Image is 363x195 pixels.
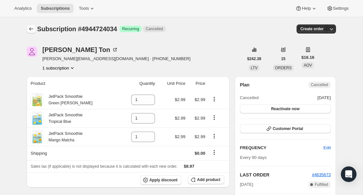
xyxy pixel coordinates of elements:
[184,164,195,169] span: $8.97
[243,54,265,63] button: $242.38
[240,124,331,133] button: Customer Portal
[209,96,219,103] button: Product actions
[31,130,44,143] img: product img
[75,4,99,13] button: Tools
[271,106,300,111] span: Reactivate now
[302,6,311,11] span: Help
[197,177,220,182] span: Add product
[324,145,331,151] span: Edit
[240,155,267,160] span: Every 90 days
[275,66,291,70] span: ORDERS
[317,95,331,101] span: [DATE]
[240,172,312,178] h2: LAST ORDER
[320,143,335,153] button: Edit
[31,112,44,125] img: product img
[188,76,207,91] th: Price
[140,175,182,185] button: Apply discount
[195,151,205,156] span: $0.00
[341,166,356,182] div: Open Intercom Messenger
[49,119,71,124] small: Tropical Blue
[251,66,258,70] span: LTV
[209,149,219,156] button: Shipping actions
[209,114,219,121] button: Product actions
[240,95,259,101] span: Cancelled
[27,46,37,57] span: Ann Ton
[42,56,190,62] span: [PERSON_NAME][EMAIL_ADDRESS][DOMAIN_NAME] · [PHONE_NUMBER]
[44,130,83,143] div: JetPack Smoothie
[209,133,219,140] button: Product actions
[301,54,314,61] span: $16.16
[240,82,250,88] h2: Plan
[247,56,261,61] span: $242.38
[157,76,187,91] th: Unit Price
[300,26,324,32] span: Create order
[41,6,70,11] span: Subscriptions
[195,97,205,102] span: $2.99
[49,138,74,142] small: Mango Matcha
[79,6,89,11] span: Tools
[281,56,285,61] span: 15
[323,4,353,13] button: Settings
[175,116,186,121] span: $2.99
[10,4,35,13] button: Analytics
[333,6,349,11] span: Settings
[312,172,331,177] a: #4635673
[44,93,92,106] div: JetPack Smoothie
[42,65,76,71] button: Product actions
[291,4,321,13] button: Help
[273,126,303,131] span: Customer Portal
[312,172,331,178] button: #4635673
[240,145,324,151] h2: FREQUENCY
[175,97,186,102] span: $2.99
[122,26,139,32] span: Recurring
[188,175,224,184] button: Add product
[31,164,177,169] span: Sales tax (if applicable) is not displayed because it is calculated with each new order.
[195,134,205,139] span: $2.99
[27,146,119,160] th: Shipping
[146,26,163,32] span: Cancelled
[37,4,74,13] button: Subscriptions
[119,76,157,91] th: Quantity
[277,54,289,63] button: 15
[27,76,119,91] th: Product
[42,46,118,53] div: [PERSON_NAME] Ton
[31,93,44,106] img: product img
[315,182,328,187] span: Fulfilled
[49,101,92,105] small: Green [PERSON_NAME]
[240,104,331,113] button: Reactivate now
[311,82,328,87] span: Cancelled
[149,177,178,183] span: Apply discount
[240,181,253,188] span: [DATE]
[304,63,312,68] span: AOV
[37,25,117,32] span: Subscription #4944724034
[44,112,83,125] div: JetPack Smoothie
[195,116,205,121] span: $2.99
[27,24,36,33] button: Subscriptions
[297,24,328,33] button: Create order
[175,134,186,139] span: $2.99
[14,6,32,11] span: Analytics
